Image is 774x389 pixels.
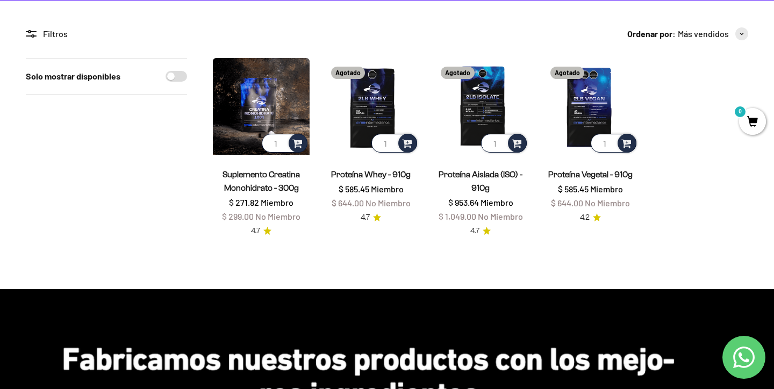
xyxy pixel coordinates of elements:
[223,170,300,192] a: Suplemento Creatina Monohidrato - 300g
[26,69,120,83] label: Solo mostrar disponibles
[734,105,747,118] mark: 0
[439,170,522,192] a: Proteína Aislada (ISO) - 910g
[470,225,479,237] span: 4.7
[678,27,729,41] span: Más vendidos
[548,170,633,179] a: Proteína Vegetal - 910g
[580,212,601,224] a: 4.24.2 de 5.0 estrellas
[261,197,293,207] span: Miembro
[590,184,623,194] span: Miembro
[678,27,748,41] button: Más vendidos
[331,170,411,179] a: Proteína Whey - 910g
[580,212,590,224] span: 4.2
[222,211,254,221] span: $ 299.00
[255,211,300,221] span: No Miembro
[481,197,513,207] span: Miembro
[558,184,589,194] span: $ 585.45
[332,198,364,208] span: $ 644.00
[339,184,369,194] span: $ 585.45
[371,184,404,194] span: Miembro
[229,197,259,207] span: $ 271.82
[26,27,187,41] div: Filtros
[470,225,491,237] a: 4.74.7 de 5.0 estrellas
[585,198,630,208] span: No Miembro
[439,211,476,221] span: $ 1,049.00
[478,211,523,221] span: No Miembro
[551,198,583,208] span: $ 644.00
[251,225,271,237] a: 4.74.7 de 5.0 estrellas
[361,212,370,224] span: 4.7
[448,197,479,207] span: $ 953.64
[213,58,310,155] img: Suplemento Creatina Monohidrato - 300g
[365,198,411,208] span: No Miembro
[361,212,381,224] a: 4.74.7 de 5.0 estrellas
[251,225,260,237] span: 4.7
[627,27,676,41] span: Ordenar por:
[739,117,766,128] a: 0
